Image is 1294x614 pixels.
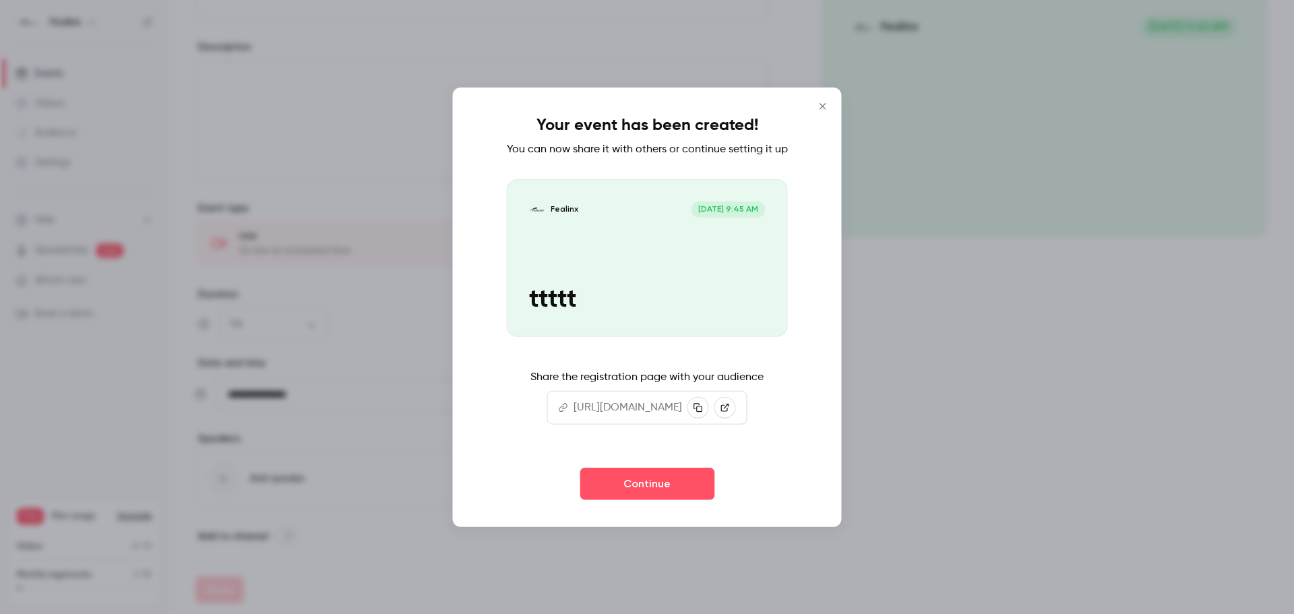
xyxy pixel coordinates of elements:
[551,204,578,215] p: Fealinx
[536,114,758,135] h1: Your event has been created!
[809,92,836,119] button: Close
[574,400,682,416] p: [URL][DOMAIN_NAME]
[580,468,714,500] button: Continue
[507,141,788,157] p: You can now share it with others or continue setting it up
[530,369,764,386] p: Share the registration page with your audience
[529,201,546,218] img: ttttt
[529,284,766,314] p: ttttt
[691,201,765,218] span: [DATE] 9:45 AM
